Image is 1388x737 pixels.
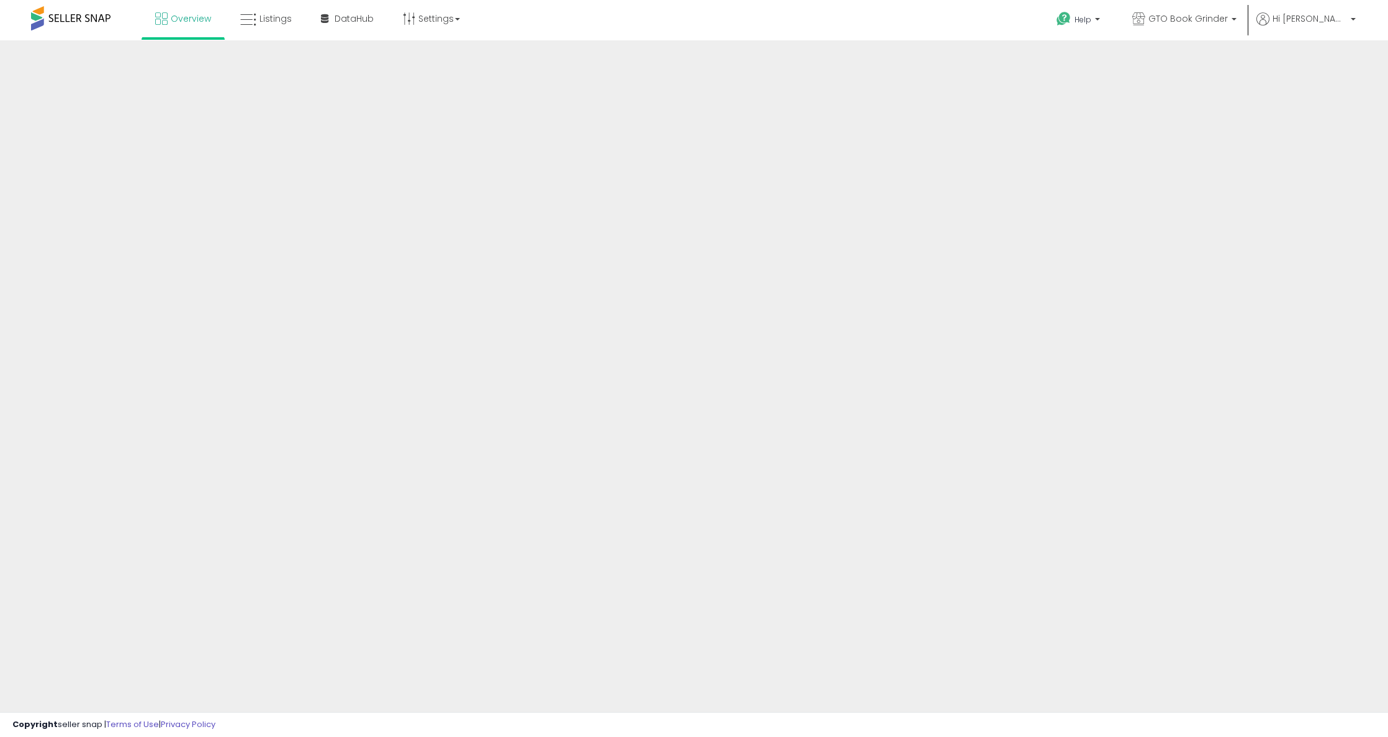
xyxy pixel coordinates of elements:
[1047,2,1112,40] a: Help
[1273,12,1347,25] span: Hi [PERSON_NAME]
[1148,12,1228,25] span: GTO Book Grinder
[335,12,374,25] span: DataHub
[1256,12,1356,40] a: Hi [PERSON_NAME]
[1056,11,1071,27] i: Get Help
[259,12,292,25] span: Listings
[1075,14,1091,25] span: Help
[171,12,211,25] span: Overview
